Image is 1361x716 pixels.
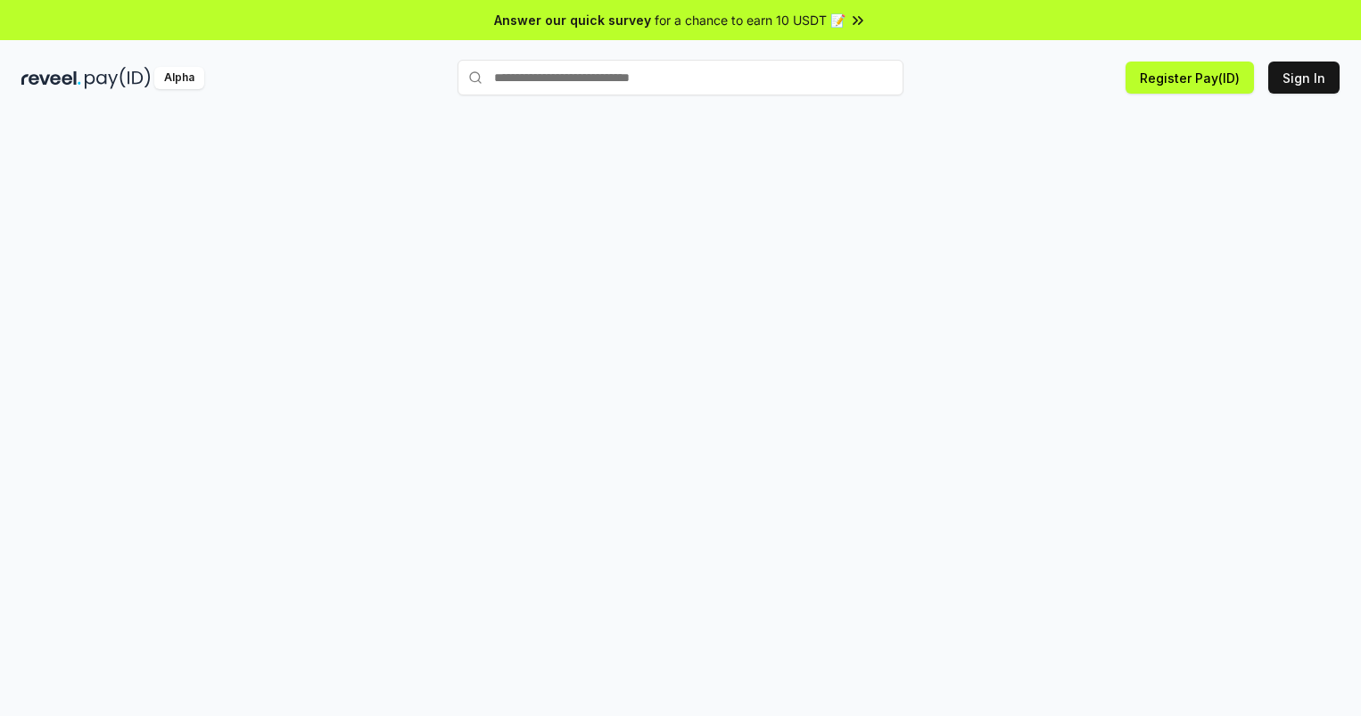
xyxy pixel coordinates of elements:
[1268,62,1340,94] button: Sign In
[85,67,151,89] img: pay_id
[494,11,651,29] span: Answer our quick survey
[655,11,845,29] span: for a chance to earn 10 USDT 📝
[1126,62,1254,94] button: Register Pay(ID)
[154,67,204,89] div: Alpha
[21,67,81,89] img: reveel_dark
